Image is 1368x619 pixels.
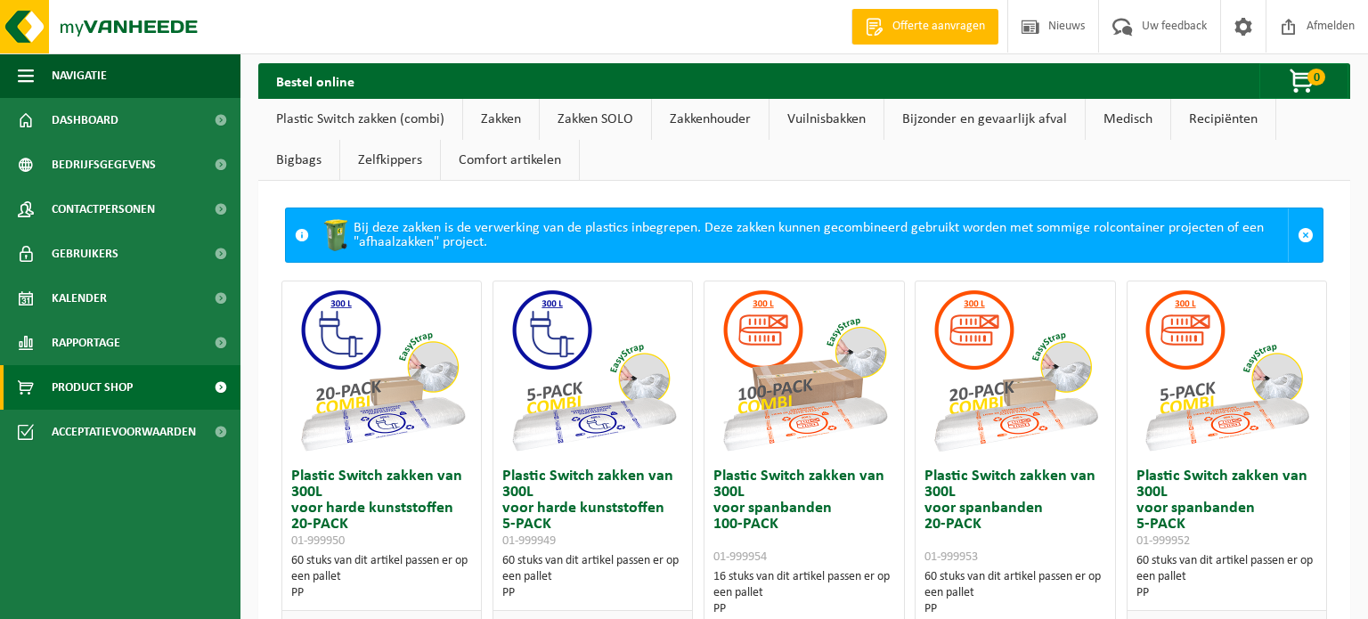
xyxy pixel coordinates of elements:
[291,553,472,601] div: 60 stuks van dit artikel passen er op een pallet
[291,585,472,601] div: PP
[258,63,372,98] h2: Bestel online
[52,232,118,276] span: Gebruikers
[52,276,107,321] span: Kalender
[926,281,1104,460] img: 01-999953
[291,534,345,548] span: 01-999950
[1136,585,1317,601] div: PP
[340,140,440,181] a: Zelfkippers
[713,468,894,565] h3: Plastic Switch zakken van 300L voor spanbanden 100-PACK
[441,140,579,181] a: Comfort artikelen
[504,281,682,460] img: 01-999949
[924,550,978,564] span: 01-999953
[52,187,155,232] span: Contactpersonen
[1288,208,1323,262] a: Sluit melding
[924,569,1105,617] div: 60 stuks van dit artikel passen er op een pallet
[502,534,556,548] span: 01-999949
[52,98,118,143] span: Dashboard
[652,99,769,140] a: Zakkenhouder
[1136,534,1190,548] span: 01-999952
[888,18,989,36] span: Offerte aanvragen
[502,585,683,601] div: PP
[258,99,462,140] a: Plastic Switch zakken (combi)
[52,321,120,365] span: Rapportage
[1136,553,1317,601] div: 60 stuks van dit artikel passen er op een pallet
[463,99,539,140] a: Zakken
[318,208,1288,262] div: Bij deze zakken is de verwerking van de plastics inbegrepen. Deze zakken kunnen gecombineerd gebr...
[851,9,998,45] a: Offerte aanvragen
[924,468,1105,565] h3: Plastic Switch zakken van 300L voor spanbanden 20-PACK
[1086,99,1170,140] a: Medisch
[715,281,893,460] img: 01-999954
[291,468,472,549] h3: Plastic Switch zakken van 300L voor harde kunststoffen 20-PACK
[52,410,196,454] span: Acceptatievoorwaarden
[1171,99,1275,140] a: Recipiënten
[52,53,107,98] span: Navigatie
[1307,69,1325,86] span: 0
[52,365,133,410] span: Product Shop
[540,99,651,140] a: Zakken SOLO
[769,99,883,140] a: Vuilnisbakken
[293,281,471,460] img: 01-999950
[713,569,894,617] div: 16 stuks van dit artikel passen er op een pallet
[52,143,156,187] span: Bedrijfsgegevens
[884,99,1085,140] a: Bijzonder en gevaarlijk afval
[1259,63,1348,99] button: 0
[1136,468,1317,549] h3: Plastic Switch zakken van 300L voor spanbanden 5-PACK
[258,140,339,181] a: Bigbags
[1137,281,1315,460] img: 01-999952
[713,601,894,617] div: PP
[924,601,1105,617] div: PP
[318,217,354,253] img: WB-0240-HPE-GN-50.png
[502,468,683,549] h3: Plastic Switch zakken van 300L voor harde kunststoffen 5-PACK
[502,553,683,601] div: 60 stuks van dit artikel passen er op een pallet
[713,550,767,564] span: 01-999954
